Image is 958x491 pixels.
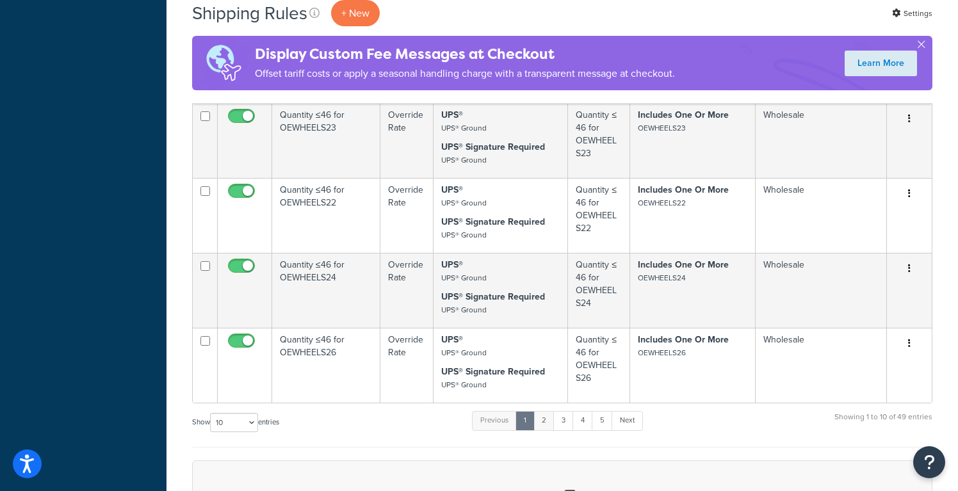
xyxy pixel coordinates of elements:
td: Quantity ≤ 46 for OEWHEELS26 [568,328,629,403]
a: 5 [592,411,613,430]
td: Quantity ≤ 46 for OEWHEELS23 [568,103,629,178]
strong: UPS® [441,108,463,122]
h4: Display Custom Fee Messages at Checkout [255,44,675,65]
a: 3 [553,411,574,430]
small: UPS® Ground [441,229,487,241]
small: UPS® Ground [441,347,487,358]
strong: Includes One Or More [638,183,729,197]
strong: UPS® Signature Required [441,290,545,303]
a: Next [612,411,643,430]
div: Showing 1 to 10 of 49 entries [834,410,932,437]
strong: UPS® Signature Required [441,365,545,378]
td: Wholesale [756,253,887,328]
a: 2 [533,411,555,430]
td: Quantity ≤46 for OEWHEELS26 [272,328,380,403]
td: Override Rate [380,253,434,328]
strong: UPS® [441,333,463,346]
strong: UPS® Signature Required [441,215,545,229]
strong: Includes One Or More [638,258,729,271]
td: Quantity ≤ 46 for OEWHEELS22 [568,178,629,253]
button: Open Resource Center [913,446,945,478]
p: Offset tariff costs or apply a seasonal handling charge with a transparent message at checkout. [255,65,675,83]
small: UPS® Ground [441,304,487,316]
strong: UPS® Signature Required [441,140,545,154]
small: UPS® Ground [441,379,487,390]
td: Quantity ≤46 for OEWHEELS22 [272,178,380,253]
a: 4 [572,411,593,430]
strong: Includes One Or More [638,333,729,346]
small: OEWHEELS24 [638,272,686,284]
strong: UPS® [441,258,463,271]
a: 1 [516,411,535,430]
a: Settings [892,4,932,22]
select: Showentries [210,413,258,432]
td: Wholesale [756,103,887,178]
small: UPS® Ground [441,154,487,166]
a: Learn More [845,51,917,76]
td: Override Rate [380,103,434,178]
small: UPS® Ground [441,272,487,284]
td: Wholesale [756,328,887,403]
strong: UPS® [441,183,463,197]
img: duties-banner-06bc72dcb5fe05cb3f9472aba00be2ae8eb53ab6f0d8bb03d382ba314ac3c341.png [192,36,255,90]
td: Wholesale [756,178,887,253]
td: Override Rate [380,328,434,403]
td: Quantity ≤46 for OEWHEELS23 [272,103,380,178]
strong: Includes One Or More [638,108,729,122]
label: Show entries [192,413,279,432]
td: Quantity ≤ 46 for OEWHEELS24 [568,253,629,328]
small: OEWHEELS26 [638,347,686,358]
small: UPS® Ground [441,122,487,134]
small: UPS® Ground [441,197,487,209]
td: Override Rate [380,178,434,253]
small: OEWHEELS23 [638,122,686,134]
td: Quantity ≤46 for OEWHEELS24 [272,253,380,328]
a: Previous [472,411,517,430]
h1: Shipping Rules [192,1,307,26]
small: OEWHEELS22 [638,197,686,209]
